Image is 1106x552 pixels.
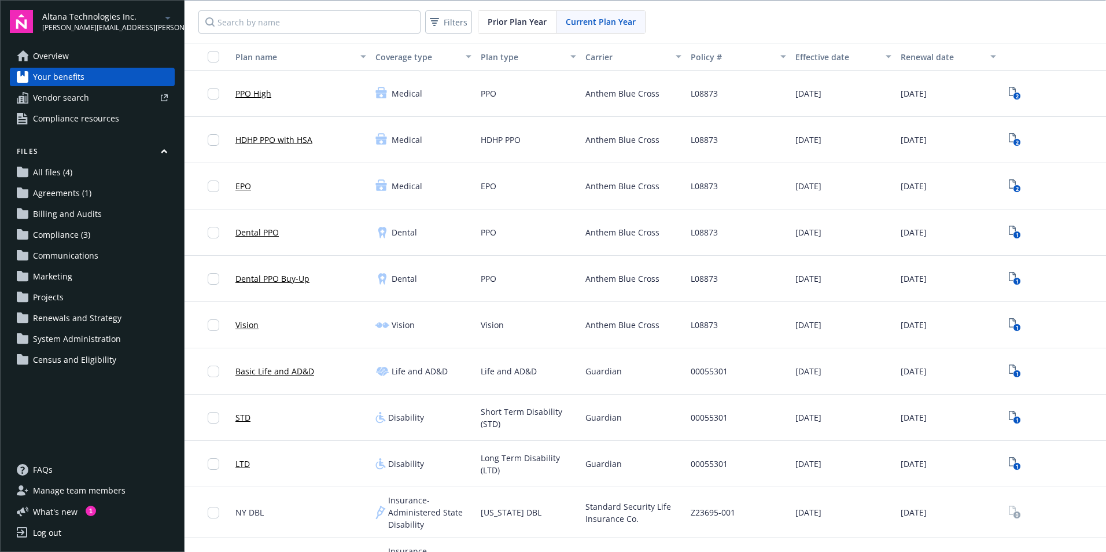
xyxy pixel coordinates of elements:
[235,134,312,146] a: HDHP PPO with HSA
[1015,370,1018,378] text: 1
[371,43,476,71] button: Coverage type
[585,51,669,63] div: Carrier
[1005,503,1024,522] a: View Plan Documents
[33,163,72,182] span: All files (4)
[481,226,496,238] span: PPO
[901,365,927,377] span: [DATE]
[1005,316,1024,334] a: View Plan Documents
[901,226,927,238] span: [DATE]
[33,461,53,479] span: FAQs
[901,273,927,285] span: [DATE]
[481,506,541,518] span: [US_STATE] DBL
[235,458,250,470] a: LTD
[901,319,927,331] span: [DATE]
[42,10,175,33] button: Altana Technologies Inc.[PERSON_NAME][EMAIL_ADDRESS][PERSON_NAME][DOMAIN_NAME]arrowDropDown
[1015,231,1018,239] text: 1
[392,226,417,238] span: Dental
[392,87,422,100] span: Medical
[1005,270,1024,288] a: View Plan Documents
[1015,417,1018,424] text: 1
[901,180,927,192] span: [DATE]
[33,89,89,107] span: Vendor search
[86,506,96,516] div: 1
[33,481,126,500] span: Manage team members
[795,51,879,63] div: Effective date
[691,458,728,470] span: 00055301
[208,227,219,238] input: Toggle Row Selected
[1015,93,1018,100] text: 2
[481,319,504,331] span: Vision
[388,494,471,531] span: Insurance-Administered State Disability
[791,43,896,71] button: Effective date
[10,205,175,223] a: Billing and Audits
[691,319,718,331] span: L08873
[33,226,90,244] span: Compliance (3)
[476,43,581,71] button: Plan type
[208,51,219,62] input: Select all
[392,273,417,285] span: Dental
[901,87,927,100] span: [DATE]
[208,412,219,424] input: Toggle Row Selected
[1015,324,1018,332] text: 1
[691,134,718,146] span: L08873
[896,43,1001,71] button: Renewal date
[208,273,219,285] input: Toggle Row Selected
[208,88,219,100] input: Toggle Row Selected
[10,226,175,244] a: Compliance (3)
[488,16,547,28] span: Prior Plan Year
[795,180,821,192] span: [DATE]
[10,506,96,518] button: What's new1
[231,43,371,71] button: Plan name
[10,47,175,65] a: Overview
[10,146,175,161] button: Files
[1005,131,1024,149] span: View Plan Documents
[691,51,774,63] div: Policy #
[375,51,459,63] div: Coverage type
[235,87,271,100] a: PPO High
[33,68,84,86] span: Your benefits
[691,180,718,192] span: L08873
[901,506,927,518] span: [DATE]
[10,163,175,182] a: All files (4)
[1015,185,1018,193] text: 2
[1005,84,1024,103] a: View Plan Documents
[585,365,622,377] span: Guardian
[1005,409,1024,427] a: View Plan Documents
[10,309,175,327] a: Renewals and Strategy
[795,506,821,518] span: [DATE]
[566,16,636,28] span: Current Plan Year
[585,226,659,238] span: Anthem Blue Cross
[235,411,250,424] a: STD
[392,319,415,331] span: Vision
[901,134,927,146] span: [DATE]
[235,51,353,63] div: Plan name
[585,134,659,146] span: Anthem Blue Cross
[691,411,728,424] span: 00055301
[33,205,102,223] span: Billing and Audits
[425,10,472,34] button: Filters
[392,365,448,377] span: Life and AD&D
[33,309,121,327] span: Renewals and Strategy
[33,267,72,286] span: Marketing
[235,226,279,238] a: Dental PPO
[585,273,659,285] span: Anthem Blue Cross
[33,351,116,369] span: Census and Eligibility
[10,481,175,500] a: Manage team members
[481,452,577,476] span: Long Term Disability (LTD)
[691,87,718,100] span: L08873
[901,411,927,424] span: [DATE]
[481,87,496,100] span: PPO
[10,461,175,479] a: FAQs
[10,288,175,307] a: Projects
[392,180,422,192] span: Medical
[198,10,421,34] input: Search by name
[686,43,791,71] button: Policy #
[901,51,984,63] div: Renewal date
[1015,463,1018,470] text: 1
[795,226,821,238] span: [DATE]
[208,319,219,331] input: Toggle Row Selected
[1005,455,1024,473] span: View Plan Documents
